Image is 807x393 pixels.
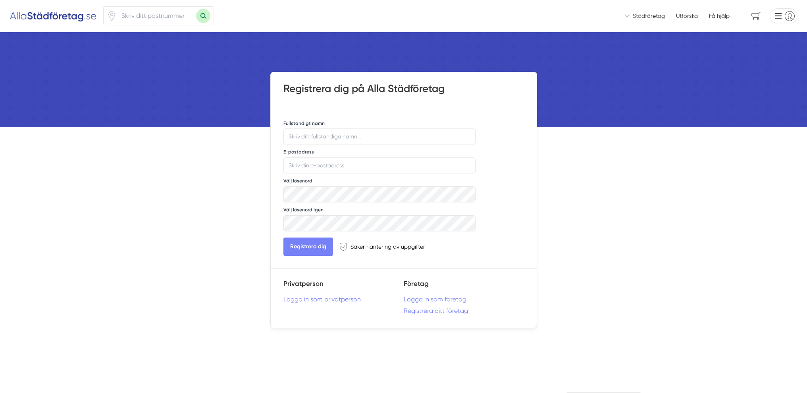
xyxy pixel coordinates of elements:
[404,307,524,314] a: Registrera ditt företag
[404,278,524,295] h5: Företag
[117,7,196,25] input: Skriv ditt postnummer
[709,12,730,20] span: Få hjälp
[283,157,476,173] input: Skriv din e-postadress...
[283,178,312,184] label: Välj lösenord
[404,295,524,303] a: Logga in som företag
[10,10,97,22] img: Alla Städföretag
[283,207,324,213] label: Välj lösenord igen
[283,128,476,144] input: Skriv ditt fullständiga namn...
[196,9,210,23] button: Sök med postnummer
[283,120,325,127] label: Fullständigt namn
[283,82,524,96] h1: Registrera dig på Alla Städföretag
[283,149,314,155] label: E-postadress
[107,11,117,21] svg: Pin / Karta
[283,295,404,303] a: Logga in som privatperson
[107,11,117,21] span: Klicka för att använda din position.
[283,238,333,256] button: Registrera dig
[283,278,404,295] h5: Privatperson
[339,243,425,251] div: Säker hantering av uppgifter
[745,9,767,23] span: navigation-cart
[676,12,698,20] a: Utforska
[633,12,665,20] span: Städföretag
